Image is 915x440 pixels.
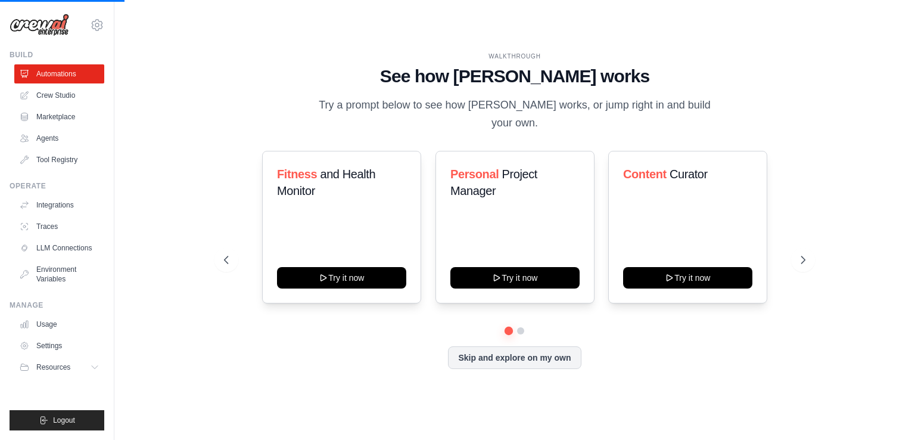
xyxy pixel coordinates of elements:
div: Operate [10,181,104,191]
span: Project Manager [450,168,537,197]
a: Automations [14,64,104,83]
button: Try it now [623,267,752,289]
span: and Health Monitor [277,168,375,197]
button: Try it now [277,267,406,289]
span: Fitness [277,168,317,181]
span: Curator [670,168,708,181]
a: Usage [14,315,104,334]
a: LLM Connections [14,238,104,258]
a: Environment Variables [14,260,104,289]
span: Content [623,168,667,181]
button: Resources [14,358,104,377]
span: Logout [53,416,75,425]
span: Personal [450,168,499,181]
a: Integrations [14,196,104,215]
img: Logo [10,14,69,36]
div: WALKTHROUGH [224,52,805,61]
span: Resources [36,362,70,372]
button: Try it now [450,267,580,289]
a: Marketplace [14,107,104,126]
div: Manage [10,300,104,310]
a: Tool Registry [14,150,104,169]
button: Skip and explore on my own [448,346,581,369]
button: Logout [10,410,104,430]
a: Traces [14,217,104,236]
p: Try a prompt below to see how [PERSON_NAME] works, or jump right in and build your own. [315,97,715,132]
h1: See how [PERSON_NAME] works [224,66,805,87]
a: Agents [14,129,104,148]
div: Build [10,50,104,60]
a: Crew Studio [14,86,104,105]
a: Settings [14,336,104,355]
